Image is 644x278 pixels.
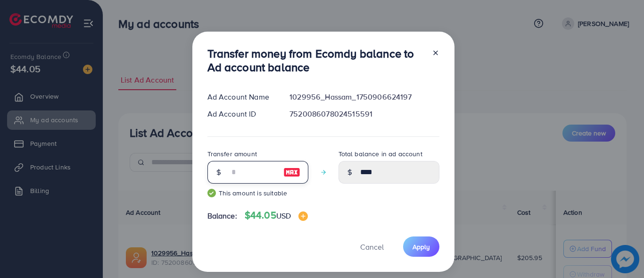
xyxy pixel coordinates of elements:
h3: Transfer money from Ecomdy balance to Ad account balance [207,47,424,74]
div: Ad Account Name [200,92,282,102]
div: Ad Account ID [200,109,282,119]
div: 1029956_Hassam_1750906624197 [282,92,446,102]
button: Cancel [348,236,396,257]
small: This amount is suitable [207,188,308,198]
label: Total balance in ad account [339,149,422,159]
span: Apply [413,242,430,252]
span: Cancel [360,242,384,252]
span: Balance: [207,211,237,221]
span: USD [276,211,291,221]
img: image [283,167,300,178]
img: guide [207,189,216,197]
div: 7520086078024515591 [282,109,446,119]
img: image [298,211,308,221]
button: Apply [403,236,439,257]
h4: $44.05 [245,210,308,221]
label: Transfer amount [207,149,257,159]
